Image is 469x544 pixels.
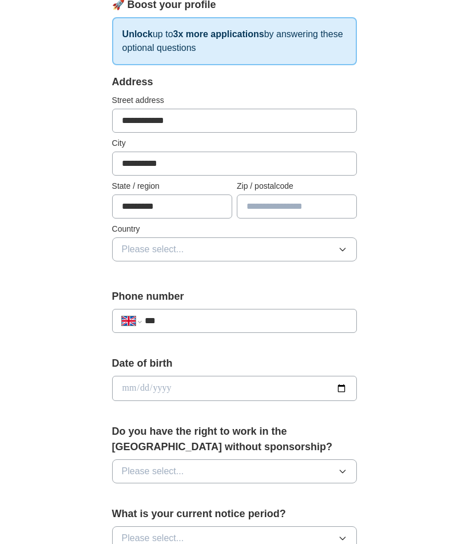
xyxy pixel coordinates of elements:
button: Please select... [112,459,357,483]
label: Date of birth [112,356,357,371]
span: Please select... [122,243,184,256]
label: City [112,137,357,149]
label: Street address [112,94,357,106]
strong: Unlock [122,29,153,39]
label: What is your current notice period? [112,506,357,522]
label: Country [112,223,357,235]
span: Please select... [122,464,184,478]
p: up to by answering these optional questions [112,17,357,65]
label: Zip / postalcode [237,180,357,192]
button: Please select... [112,237,357,261]
label: State / region [112,180,232,192]
strong: 3x more applications [173,29,264,39]
div: Address [112,74,357,90]
label: Phone number [112,289,357,304]
label: Do you have the right to work in the [GEOGRAPHIC_DATA] without sponsorship? [112,424,357,455]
